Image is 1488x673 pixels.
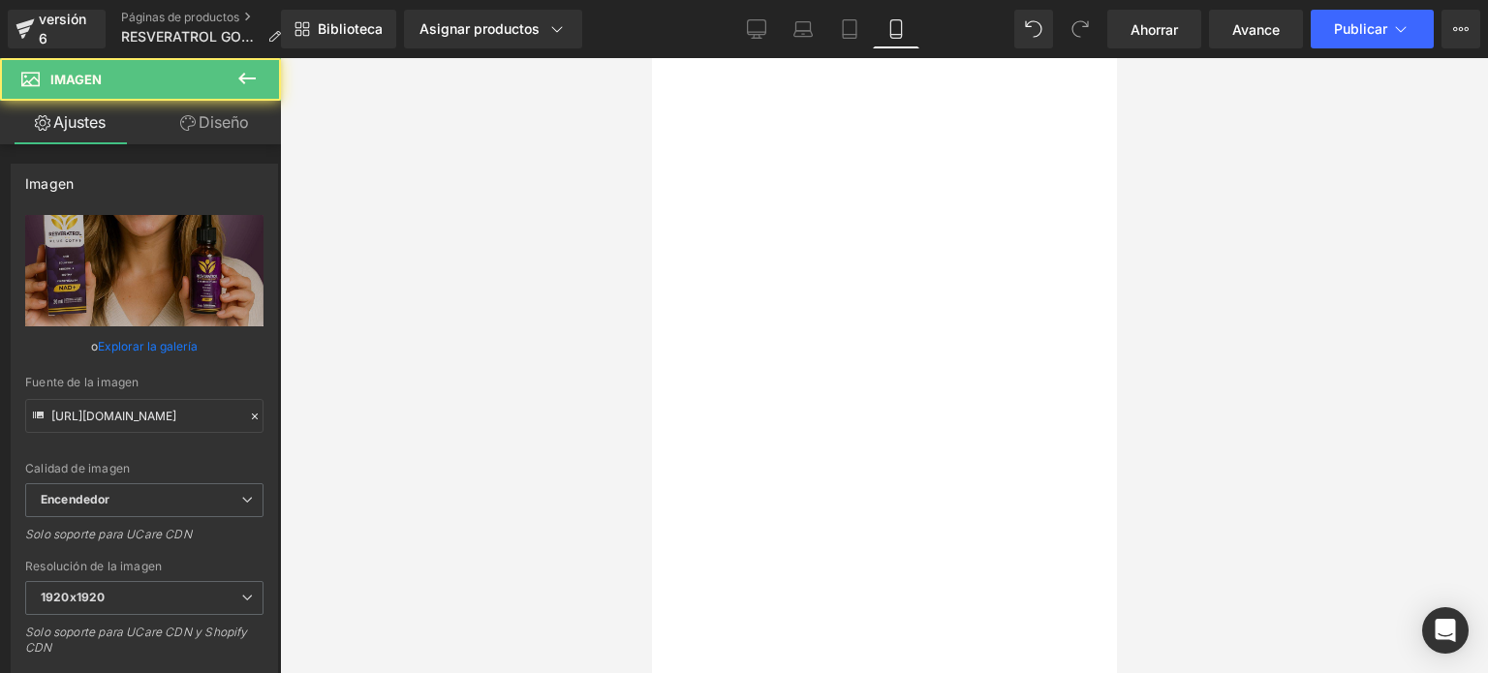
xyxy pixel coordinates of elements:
a: Computadora portátil [780,10,826,48]
font: Solo soporte para UCare CDN [25,527,192,541]
a: Avance [1209,10,1303,48]
font: Diseño [199,112,249,132]
a: Móvil [873,10,919,48]
font: Imagen [50,72,102,87]
a: versión 6 [8,10,106,48]
button: Deshacer [1014,10,1053,48]
div: Abrir Intercom Messenger [1422,607,1469,654]
a: Tableta [826,10,873,48]
font: Calidad de imagen [25,461,130,475]
font: versión 6 [39,11,86,46]
font: Imagen [25,175,74,192]
font: Explorar la galería [98,339,198,353]
font: RESVERATROL GOTAS [121,28,267,45]
font: Biblioteca [318,20,383,37]
font: Ajustes [53,112,106,132]
font: Publicar [1334,20,1387,37]
font: Encendedor [41,492,109,506]
button: Rehacer [1061,10,1100,48]
button: Publicar [1311,10,1434,48]
font: Ahorrar [1131,21,1178,38]
font: Asignar productos [419,20,540,37]
font: 1920x1920 [41,590,105,604]
font: Solo soporte para UCare CDN y Shopify CDN [25,625,248,655]
input: Enlace [25,399,263,433]
font: o [91,339,98,353]
a: Diseño [144,101,285,144]
font: Avance [1232,21,1280,38]
font: Resolución de la imagen [25,559,162,573]
a: Páginas de productos [121,10,296,25]
font: Fuente de la imagen [25,375,139,389]
font: Páginas de productos [121,10,239,24]
a: De oficina [733,10,780,48]
button: Más [1441,10,1480,48]
a: Nueva Biblioteca [281,10,396,48]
